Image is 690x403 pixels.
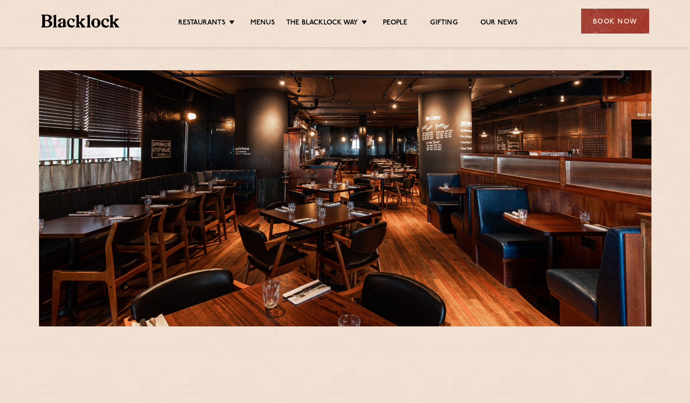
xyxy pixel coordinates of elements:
[178,19,225,29] a: Restaurants
[41,15,120,28] img: BL_Textured_Logo-footer-cropped.svg
[286,19,358,29] a: The Blacklock Way
[383,19,407,29] a: People
[480,19,518,29] a: Our News
[581,9,649,34] div: Book Now
[430,19,457,29] a: Gifting
[250,19,275,29] a: Menus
